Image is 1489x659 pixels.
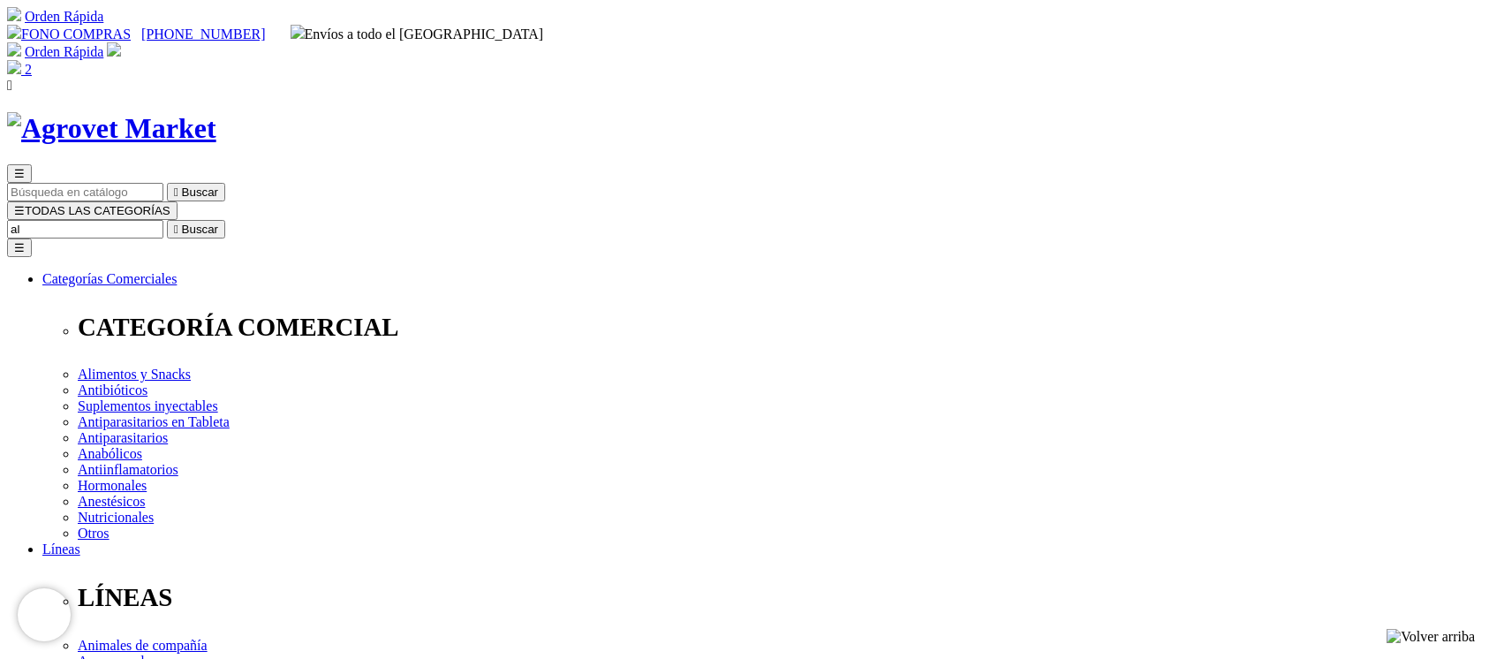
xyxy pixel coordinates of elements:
[7,60,21,74] img: shopping-bag.svg
[78,398,218,413] a: Suplementos inyectables
[78,462,178,477] a: Antiinflamatorios
[78,510,154,525] a: Nutricionales
[7,239,32,257] button: ☰
[7,183,163,201] input: Buscar
[78,494,145,509] a: Anestésicos
[182,186,218,199] span: Buscar
[25,44,103,59] a: Orden Rápida
[78,638,208,653] a: Animales de compañía
[78,430,168,445] a: Antiparasitarios
[107,42,121,57] img: user.svg
[7,42,21,57] img: shopping-cart.svg
[42,542,80,557] a: Líneas
[25,9,103,24] a: Orden Rápida
[1387,629,1475,645] img: Volver arriba
[25,62,32,77] span: 2
[291,27,544,42] span: Envíos a todo el [GEOGRAPHIC_DATA]
[7,201,178,220] button: ☰TODAS LAS CATEGORÍAS
[14,167,25,180] span: ☰
[78,526,110,541] a: Otros
[78,383,147,398] a: Antibióticos
[14,204,25,217] span: ☰
[78,446,142,461] a: Anabólicos
[7,112,216,145] img: Agrovet Market
[7,164,32,183] button: ☰
[7,62,32,77] a: 2
[78,583,1482,612] p: LÍNEAS
[7,78,12,93] i: 
[78,313,1482,342] p: CATEGORÍA COMERCIAL
[167,183,225,201] button:  Buscar
[291,25,305,39] img: delivery-truck.svg
[174,186,178,199] i: 
[107,44,121,59] a: Acceda a su cuenta de cliente
[7,7,21,21] img: shopping-cart.svg
[182,223,218,236] span: Buscar
[167,220,225,239] button:  Buscar
[7,25,21,39] img: phone.svg
[78,478,147,493] a: Hormonales
[78,367,191,382] a: Alimentos y Snacks
[174,223,178,236] i: 
[18,588,71,641] iframe: Brevo live chat
[7,220,163,239] input: Buscar
[78,414,230,429] a: Antiparasitarios en Tableta
[42,271,177,286] a: Categorías Comerciales
[7,27,131,42] a: FONO COMPRAS
[141,27,265,42] a: [PHONE_NUMBER]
